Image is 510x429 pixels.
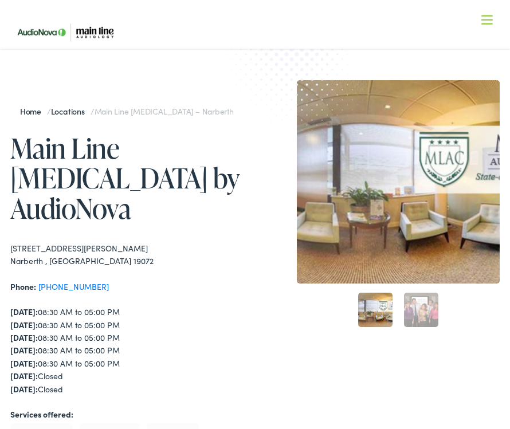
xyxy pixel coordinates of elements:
[10,344,38,356] strong: [DATE]:
[10,305,255,395] div: 08:30 AM to 05:00 PM 08:30 AM to 05:00 PM 08:30 AM to 05:00 PM 08:30 AM to 05:00 PM 08:30 AM to 0...
[19,46,500,81] a: What We Offer
[38,281,109,292] a: [PHONE_NUMBER]
[10,332,38,343] strong: [DATE]:
[51,105,91,117] a: Locations
[358,293,393,327] a: 1
[10,242,255,267] div: [STREET_ADDRESS][PERSON_NAME] Narberth , [GEOGRAPHIC_DATA] 19072
[10,133,255,223] h1: Main Line [MEDICAL_DATA] by AudioNova
[10,408,73,420] strong: Services offered:
[10,319,38,330] strong: [DATE]:
[404,293,438,327] a: 2
[10,370,38,381] strong: [DATE]:
[10,357,38,369] strong: [DATE]:
[20,105,47,117] a: Home
[10,383,38,395] strong: [DATE]:
[10,306,38,317] strong: [DATE]:
[20,105,234,117] span: / /
[95,105,234,117] span: Main Line [MEDICAL_DATA] – Narberth
[10,281,36,292] strong: Phone:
